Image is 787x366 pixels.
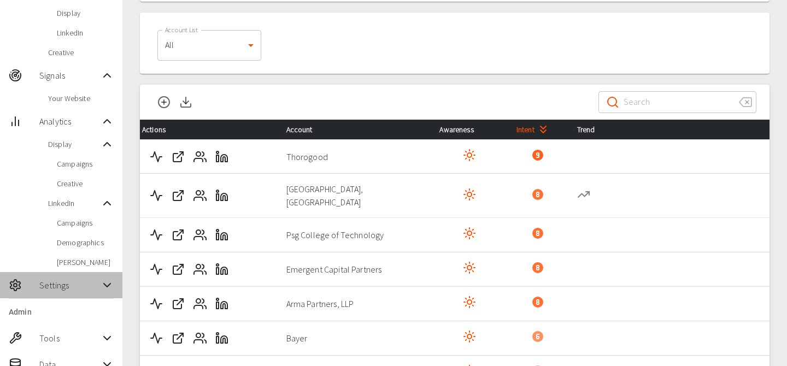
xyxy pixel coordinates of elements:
[145,327,167,349] button: Activity
[463,188,476,201] svg: Visited Web Site
[48,47,114,58] span: Creative
[167,146,189,168] button: Web Site
[57,178,114,189] span: Creative
[463,149,476,162] svg: Visited Web Site
[286,123,422,136] div: Account
[145,293,167,315] button: Activity
[286,297,422,310] p: Arma Partners, LLP
[175,85,197,120] button: Download
[463,330,476,343] svg: Visited Web Site
[48,198,101,209] span: LinkedIn
[463,227,476,240] svg: Visited Web Site
[167,293,189,315] button: Web Site
[516,123,560,136] div: Intent
[167,258,189,280] button: Web Site
[57,237,114,248] span: Demographics
[516,123,552,136] span: Intent
[57,217,114,228] span: Campaigns
[39,279,101,292] span: Settings
[189,293,211,315] button: Contacts
[157,30,261,61] div: All
[439,123,498,136] div: Awareness
[211,224,233,246] button: LinkedIn
[145,224,167,246] button: Activity
[189,185,211,206] button: Contacts
[624,87,730,117] input: Search
[211,258,233,280] button: LinkedIn
[189,224,211,246] button: Contacts
[606,96,619,109] svg: Search
[439,123,491,136] span: Awareness
[145,258,167,280] button: Activity
[286,228,422,241] p: Psg College of Technology
[167,185,189,206] button: Web Site
[577,123,761,136] div: Trend
[286,263,422,276] p: Emergent Capital Partners
[39,69,101,82] span: Signals
[145,146,167,168] button: Activity
[211,293,233,315] button: LinkedIn
[189,258,211,280] button: Contacts
[165,25,198,34] label: Account List
[48,93,114,104] span: Your Website
[189,146,211,168] button: Contacts
[167,327,189,349] button: Web Site
[189,327,211,349] button: Contacts
[167,224,189,246] button: Web Site
[39,332,101,345] span: Tools
[57,158,114,169] span: Campaigns
[286,123,330,136] span: Account
[211,185,233,206] button: LinkedIn
[57,27,114,38] span: LinkedIn
[463,296,476,309] svg: Visited Web Site
[57,8,114,19] span: Display
[153,85,175,120] button: Add Accounts
[48,139,101,150] span: Display
[577,123,613,136] span: Trend
[145,185,167,206] button: Activity
[39,115,101,128] span: Analytics
[286,150,422,163] p: Thorogood
[286,182,422,209] p: [GEOGRAPHIC_DATA], [GEOGRAPHIC_DATA]
[211,327,233,349] button: LinkedIn
[57,257,114,268] span: [PERSON_NAME]
[286,332,422,345] p: Bayer
[463,261,476,274] svg: Visited Web Site
[211,146,233,168] button: LinkedIn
